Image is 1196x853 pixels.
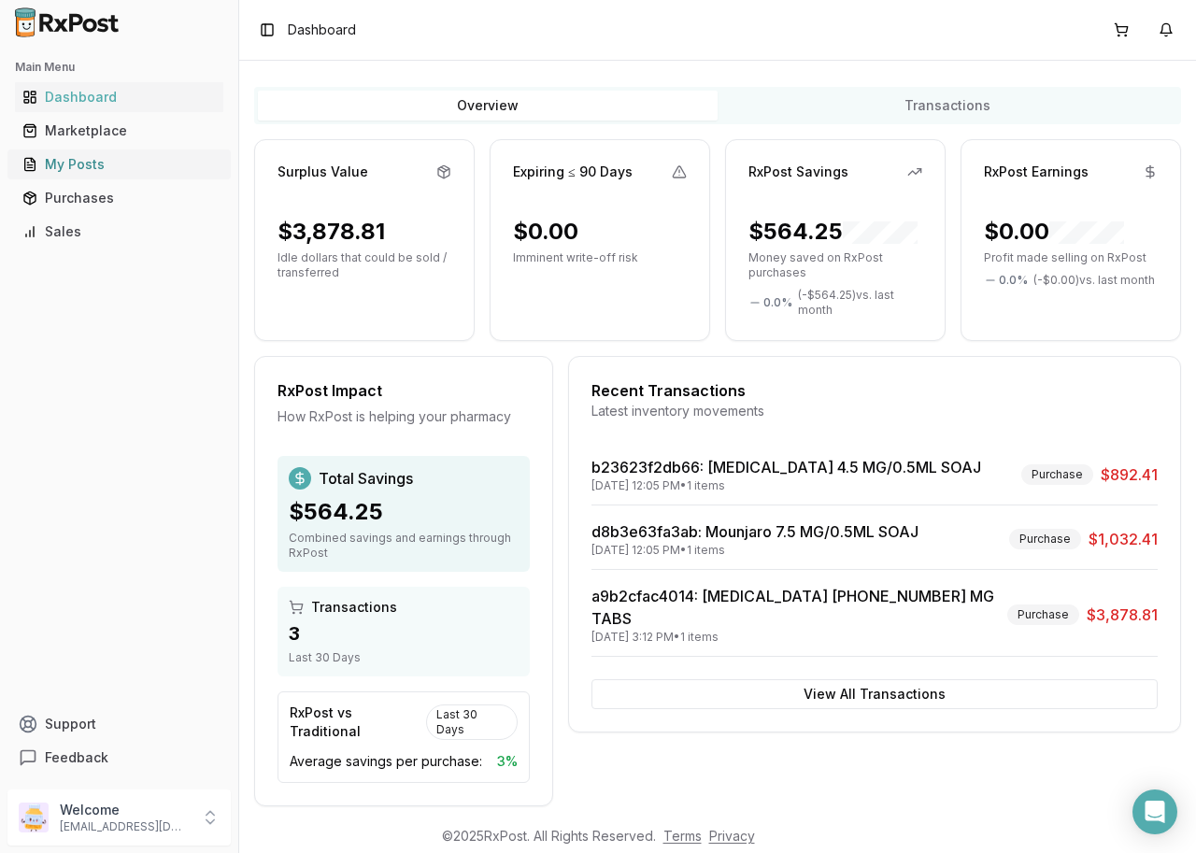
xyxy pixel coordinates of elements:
div: Purchase [1021,464,1093,485]
img: User avatar [19,803,49,832]
div: How RxPost is helping your pharmacy [278,407,530,426]
p: Money saved on RxPost purchases [748,250,922,280]
span: 0.0 % [999,273,1028,288]
p: Imminent write-off risk [513,250,687,265]
span: ( - $0.00 ) vs. last month [1033,273,1155,288]
a: a9b2cfac4014: [MEDICAL_DATA] [PHONE_NUMBER] MG TABS [591,587,994,628]
a: d8b3e63fa3ab: Mounjaro 7.5 MG/0.5ML SOAJ [591,522,918,541]
div: Surplus Value [278,163,368,181]
span: $1,032.41 [1089,528,1158,550]
img: RxPost Logo [7,7,127,37]
div: 3 [289,620,519,647]
button: Sales [7,217,231,247]
span: Dashboard [288,21,356,39]
a: Privacy [709,828,755,844]
span: Average savings per purchase: [290,752,482,771]
span: $892.41 [1101,463,1158,486]
button: Dashboard [7,82,231,112]
div: Purchase [1007,604,1079,625]
a: My Posts [15,148,223,181]
div: [DATE] 3:12 PM • 1 items [591,630,1000,645]
div: Combined savings and earnings through RxPost [289,531,519,561]
p: Idle dollars that could be sold / transferred [278,250,451,280]
div: Open Intercom Messenger [1132,789,1177,834]
div: Purchases [22,189,216,207]
span: Transactions [311,598,397,617]
p: Profit made selling on RxPost [984,250,1158,265]
div: RxPost vs Traditional [290,704,426,741]
div: Expiring ≤ 90 Days [513,163,633,181]
button: Transactions [718,91,1177,121]
div: $0.00 [513,217,578,247]
a: b23623f2db66: [MEDICAL_DATA] 4.5 MG/0.5ML SOAJ [591,458,981,476]
div: My Posts [22,155,216,174]
a: Terms [663,828,702,844]
div: [DATE] 12:05 PM • 1 items [591,543,918,558]
span: 3 % [497,752,518,771]
button: Purchases [7,183,231,213]
div: Latest inventory movements [591,402,1158,420]
div: $3,878.81 [278,217,385,247]
button: Overview [258,91,718,121]
div: Recent Transactions [591,379,1158,402]
button: Feedback [7,741,231,775]
a: Purchases [15,181,223,215]
div: RxPost Impact [278,379,530,402]
span: ( - $564.25 ) vs. last month [798,288,922,318]
p: [EMAIL_ADDRESS][DOMAIN_NAME] [60,819,190,834]
div: RxPost Earnings [984,163,1089,181]
p: Welcome [60,801,190,819]
div: Last 30 Days [289,650,519,665]
div: Dashboard [22,88,216,107]
div: $0.00 [984,217,1124,247]
div: Last 30 Days [426,704,518,740]
button: My Posts [7,149,231,179]
button: Support [7,707,231,741]
a: Marketplace [15,114,223,148]
span: $3,878.81 [1087,604,1158,626]
button: Marketplace [7,116,231,146]
div: Purchase [1009,529,1081,549]
div: Sales [22,222,216,241]
a: Dashboard [15,80,223,114]
h2: Main Menu [15,60,223,75]
div: $564.25 [748,217,918,247]
a: Sales [15,215,223,249]
div: [DATE] 12:05 PM • 1 items [591,478,981,493]
span: Total Savings [319,467,413,490]
span: 0.0 % [763,295,792,310]
button: View All Transactions [591,679,1158,709]
div: $564.25 [289,497,519,527]
span: Feedback [45,748,108,767]
nav: breadcrumb [288,21,356,39]
div: Marketplace [22,121,216,140]
div: RxPost Savings [748,163,848,181]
